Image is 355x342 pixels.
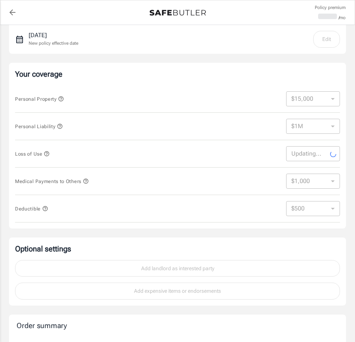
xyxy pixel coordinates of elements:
span: Medical Payments to Others [15,179,89,184]
div: Order summary [17,321,338,331]
button: Medical Payments to Others [15,177,89,186]
span: Personal Liability [15,124,63,129]
button: Deductible [15,204,48,213]
a: back to quotes [5,5,20,20]
img: Back to quotes [149,10,206,16]
p: [DATE] [29,31,78,40]
p: Optional settings [15,244,340,254]
span: Deductible [15,206,48,212]
p: New policy effective date [29,40,78,47]
button: Personal Property [15,94,64,103]
button: Loss of Use [15,149,50,158]
svg: New policy start date [15,35,24,44]
span: Loss of Use [15,151,50,157]
span: Personal Property [15,96,64,102]
p: /mo [338,14,346,21]
button: Personal Liability [15,122,63,131]
p: Your coverage [15,69,340,79]
p: Policy premium [315,4,346,11]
